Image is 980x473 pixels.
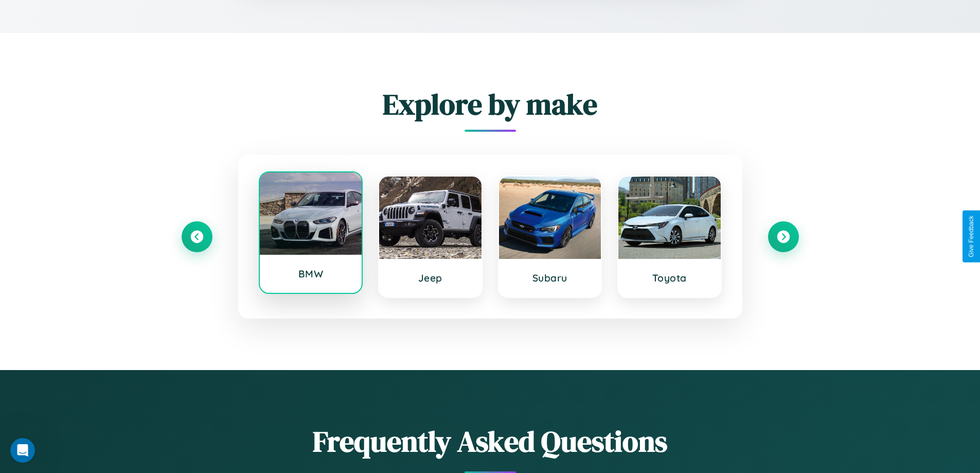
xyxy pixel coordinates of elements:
[10,438,35,463] iframe: Intercom live chat
[182,422,799,461] h2: Frequently Asked Questions
[270,268,352,280] h3: BMW
[629,272,710,284] h3: Toyota
[182,84,799,124] h2: Explore by make
[389,272,471,284] h3: Jeep
[968,216,975,257] div: Give Feedback
[509,272,591,284] h3: Subaru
